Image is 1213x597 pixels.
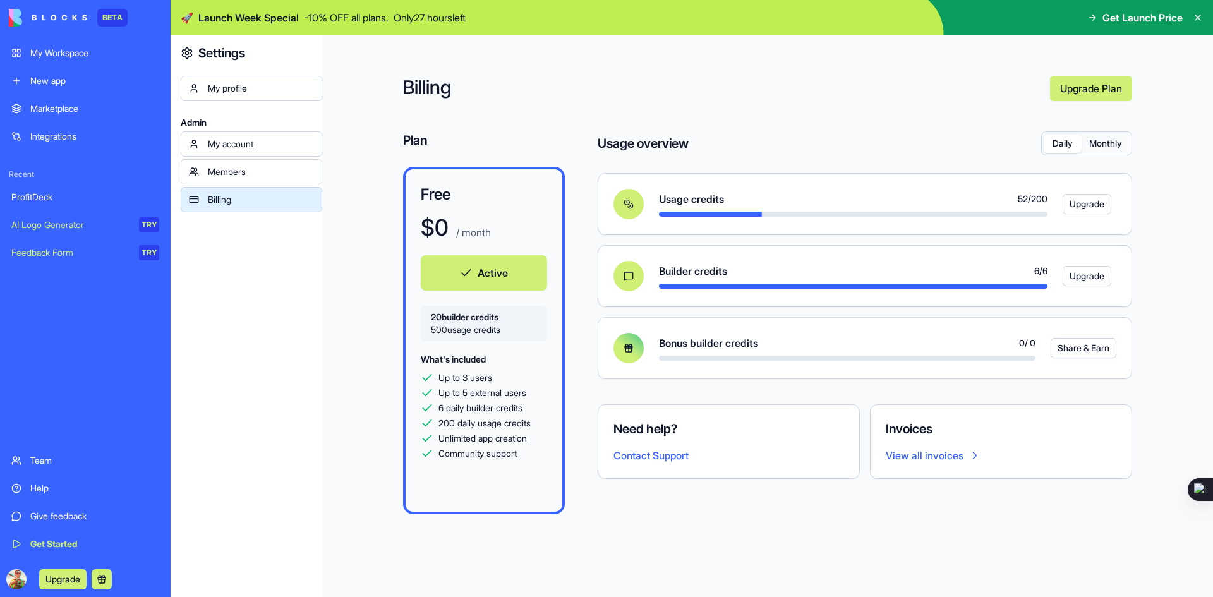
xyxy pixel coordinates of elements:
a: Upgrade [1063,266,1101,286]
a: My profile [181,76,322,101]
a: New app [4,68,167,93]
a: Upgrade Plan [1050,76,1132,101]
div: TRY [139,245,159,260]
div: My Workspace [30,47,159,59]
a: Upgrade [1063,194,1101,214]
span: Launch Week Special [198,10,299,25]
span: 🚀 [181,10,193,25]
div: Billing [208,193,314,206]
div: Help [30,482,159,495]
div: My account [208,138,314,150]
img: ACg8ocJsrza2faDWgbMzU2vv0cSMoLRTLvgx_tB2mDAJkTet1SlxQg2eCQ=s96-c [6,569,27,589]
a: Billing [181,187,322,212]
div: Integrations [30,130,159,143]
span: Bonus builder credits [659,335,758,351]
a: Marketplace [4,96,167,121]
span: Admin [181,116,322,129]
a: Help [4,476,167,501]
button: Daily [1044,135,1082,153]
span: 500 usage credits [431,323,537,336]
span: 6 daily builder credits [438,402,522,414]
span: Usage credits [659,191,724,207]
a: Feedback FormTRY [4,240,167,265]
div: Get Started [30,538,159,550]
div: AI Logo Generator [11,219,130,231]
button: Monthly [1082,135,1130,153]
div: BETA [97,9,128,27]
h4: Settings [198,44,245,62]
span: 6 / 6 [1034,265,1047,277]
a: Team [4,448,167,473]
p: Only 27 hours left [394,10,466,25]
span: Get Launch Price [1102,10,1183,25]
span: Unlimited app creation [438,432,527,445]
span: Community support [438,447,517,460]
h4: Plan [403,131,565,149]
a: Give feedback [4,504,167,529]
h1: $ 0 [421,215,449,240]
p: - 10 % OFF all plans. [304,10,389,25]
a: Get Started [4,531,167,557]
button: Contact Support [613,448,689,463]
div: ProfitDeck [11,191,159,203]
h2: Billing [403,76,1040,101]
button: Upgrade [1063,266,1111,286]
a: BETA [9,9,128,27]
div: TRY [139,217,159,232]
span: 200 daily usage credits [438,417,531,430]
h3: Free [421,184,547,205]
div: Team [30,454,159,467]
span: Recent [4,169,167,179]
h4: Invoices [886,420,1116,438]
a: AI Logo GeneratorTRY [4,212,167,238]
button: Upgrade [39,569,87,589]
span: Up to 3 users [438,371,492,384]
button: Share & Earn [1051,338,1116,358]
div: New app [30,75,159,87]
div: Members [208,166,314,178]
a: ProfitDeck [4,184,167,210]
span: What's included [421,354,486,365]
h4: Usage overview [598,135,689,152]
span: 52 / 200 [1018,193,1047,205]
img: logo [9,9,87,27]
a: Integrations [4,124,167,149]
h4: Need help? [613,420,844,438]
span: Up to 5 external users [438,387,526,399]
div: Feedback Form [11,246,130,259]
a: View all invoices [886,448,1116,463]
a: Members [181,159,322,184]
span: Builder credits [659,263,727,279]
button: Upgrade [1063,194,1111,214]
p: / month [454,225,491,240]
div: Marketplace [30,102,159,115]
a: My Workspace [4,40,167,66]
a: My account [181,131,322,157]
div: Give feedback [30,510,159,522]
a: Free$0 / monthActive20builder credits500usage creditsWhat's includedUp to 3 usersUp to 5 external... [403,167,565,514]
span: 0 / 0 [1019,337,1035,349]
span: 20 builder credits [431,311,537,323]
button: Active [421,255,547,291]
a: Upgrade [39,572,87,585]
div: My profile [208,82,314,95]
